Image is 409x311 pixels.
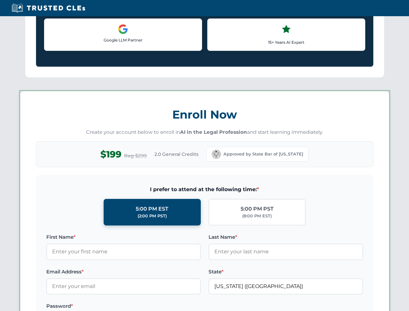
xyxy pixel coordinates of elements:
span: Approved by State Bar of [US_STATE] [223,151,303,157]
strong: AI in the Legal Profession [180,129,247,135]
span: Reg $299 [124,152,147,160]
input: California (CA) [209,278,363,294]
input: Enter your email [46,278,201,294]
input: Enter your first name [46,244,201,260]
input: Enter your last name [209,244,363,260]
img: Google [118,24,128,34]
span: $199 [100,147,121,162]
p: 15+ Years AI Expert [213,39,360,45]
div: (2:00 PM PST) [138,213,167,219]
div: (8:00 PM EST) [242,213,272,219]
p: Create your account below to enroll in and start learning immediately. [36,129,373,136]
img: Trusted CLEs [10,3,87,13]
p: Google LLM Partner [50,37,197,43]
label: First Name [46,233,201,241]
label: Password [46,302,201,310]
label: Email Address [46,268,201,276]
span: 2.0 General Credits [154,151,199,158]
div: 5:00 PM PST [241,205,274,213]
label: Last Name [209,233,363,241]
h3: Enroll Now [36,104,373,125]
label: State [209,268,363,276]
img: California Bar [212,150,221,159]
div: 5:00 PM EST [136,205,168,213]
span: I prefer to attend at the following time: [46,185,363,194]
